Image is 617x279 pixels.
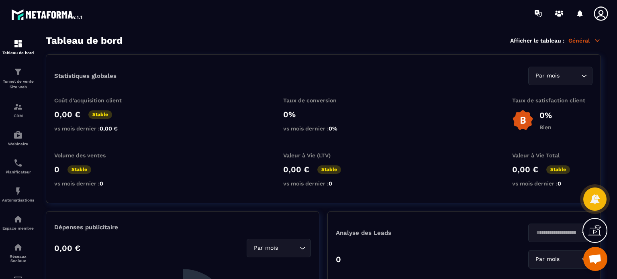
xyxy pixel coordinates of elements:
[13,242,23,252] img: social-network
[54,110,80,119] p: 0,00 €
[528,67,592,85] div: Search for option
[13,186,23,196] img: automations
[13,158,23,168] img: scheduler
[88,110,112,119] p: Stable
[283,97,364,104] p: Taux de conversion
[539,110,552,120] p: 0%
[546,165,570,174] p: Stable
[13,102,23,112] img: formation
[2,79,34,90] p: Tunnel de vente Site web
[512,152,592,159] p: Valeur à Vie Total
[54,125,135,132] p: vs mois dernier :
[100,180,103,187] span: 0
[561,71,579,80] input: Search for option
[54,152,135,159] p: Volume des ventes
[13,67,23,77] img: formation
[528,250,592,269] div: Search for option
[2,170,34,174] p: Planificateur
[533,71,561,80] span: Par mois
[2,236,34,269] a: social-networksocial-networkRéseaux Sociaux
[583,247,607,271] div: Ouvrir le chat
[54,243,80,253] p: 0,00 €
[54,224,311,231] p: Dépenses publicitaire
[2,208,34,236] a: automationsautomationsEspace membre
[561,255,579,264] input: Search for option
[100,125,118,132] span: 0,00 €
[558,180,561,187] span: 0
[568,37,601,44] p: Général
[329,125,337,132] span: 0%
[2,142,34,146] p: Webinaire
[512,97,592,104] p: Taux de satisfaction client
[54,72,116,79] p: Statistiques globales
[2,51,34,55] p: Tableau de bord
[13,39,23,49] img: formation
[2,61,34,96] a: formationformationTunnel de vente Site web
[252,244,280,253] span: Par mois
[510,37,564,44] p: Afficher le tableau :
[283,152,364,159] p: Valeur à Vie (LTV)
[336,255,341,264] p: 0
[2,114,34,118] p: CRM
[54,97,135,104] p: Coût d'acquisition client
[283,110,364,119] p: 0%
[46,35,123,46] h3: Tableau de bord
[533,228,579,237] input: Search for option
[247,239,311,257] div: Search for option
[539,124,552,130] p: Bien
[2,198,34,202] p: Automatisations
[2,124,34,152] a: automationsautomationsWebinaire
[283,165,309,174] p: 0,00 €
[2,152,34,180] a: schedulerschedulerPlanificateur
[512,165,538,174] p: 0,00 €
[2,96,34,124] a: formationformationCRM
[67,165,91,174] p: Stable
[329,180,332,187] span: 0
[283,180,364,187] p: vs mois dernier :
[2,33,34,61] a: formationformationTableau de bord
[512,110,533,131] img: b-badge-o.b3b20ee6.svg
[2,180,34,208] a: automationsautomationsAutomatisations
[2,226,34,230] p: Espace membre
[54,180,135,187] p: vs mois dernier :
[13,130,23,140] img: automations
[533,255,561,264] span: Par mois
[2,254,34,263] p: Réseaux Sociaux
[11,7,84,22] img: logo
[528,224,592,242] div: Search for option
[280,244,298,253] input: Search for option
[13,214,23,224] img: automations
[336,229,464,236] p: Analyse des Leads
[512,180,592,187] p: vs mois dernier :
[283,125,364,132] p: vs mois dernier :
[317,165,341,174] p: Stable
[54,165,59,174] p: 0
